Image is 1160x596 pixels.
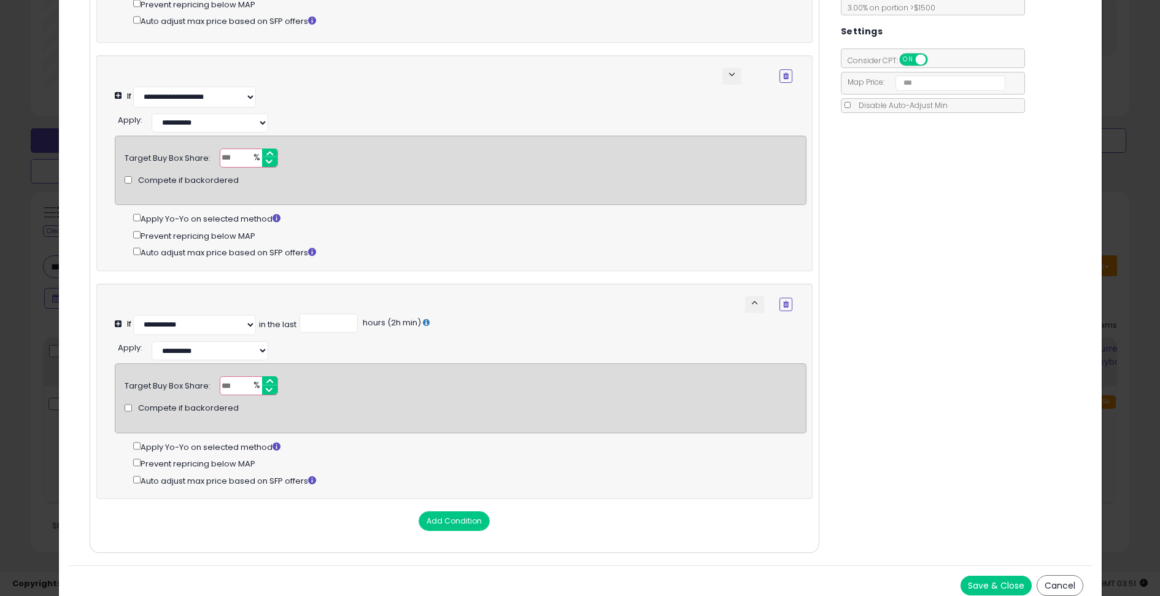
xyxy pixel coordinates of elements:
[138,403,239,414] span: Compete if backordered
[783,72,789,80] i: Remove Condition
[259,319,296,331] div: in the last
[841,55,944,66] span: Consider CPT:
[133,456,806,470] div: Prevent repricing below MAP
[118,114,141,126] span: Apply
[361,317,421,328] span: hours (2h min)
[246,377,266,395] span: %
[726,69,738,80] span: keyboard_arrow_down
[419,511,490,531] button: Add Condition
[926,55,945,65] span: OFF
[853,100,948,110] span: Disable Auto-Adjust Min
[125,376,211,392] div: Target Buy Box Share:
[1037,575,1083,596] button: Cancel
[133,245,806,258] div: Auto adjust max price based on SFP offers
[133,228,806,242] div: Prevent repricing below MAP
[138,175,239,187] span: Compete if backordered
[841,24,883,39] h5: Settings
[133,439,806,453] div: Apply Yo-Yo on selected method
[961,576,1032,595] button: Save & Close
[749,297,760,309] span: keyboard_arrow_up
[133,14,793,27] div: Auto adjust max price based on SFP offers
[133,473,806,487] div: Auto adjust max price based on SFP offers
[118,110,142,126] div: :
[841,77,1005,87] span: Map Price:
[841,2,935,13] span: 3.00 % on portion > $1500
[133,211,806,225] div: Apply Yo-Yo on selected method
[900,55,916,65] span: ON
[118,338,142,354] div: :
[783,301,789,308] i: Remove Condition
[118,342,141,354] span: Apply
[125,149,211,164] div: Target Buy Box Share:
[246,149,266,168] span: %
